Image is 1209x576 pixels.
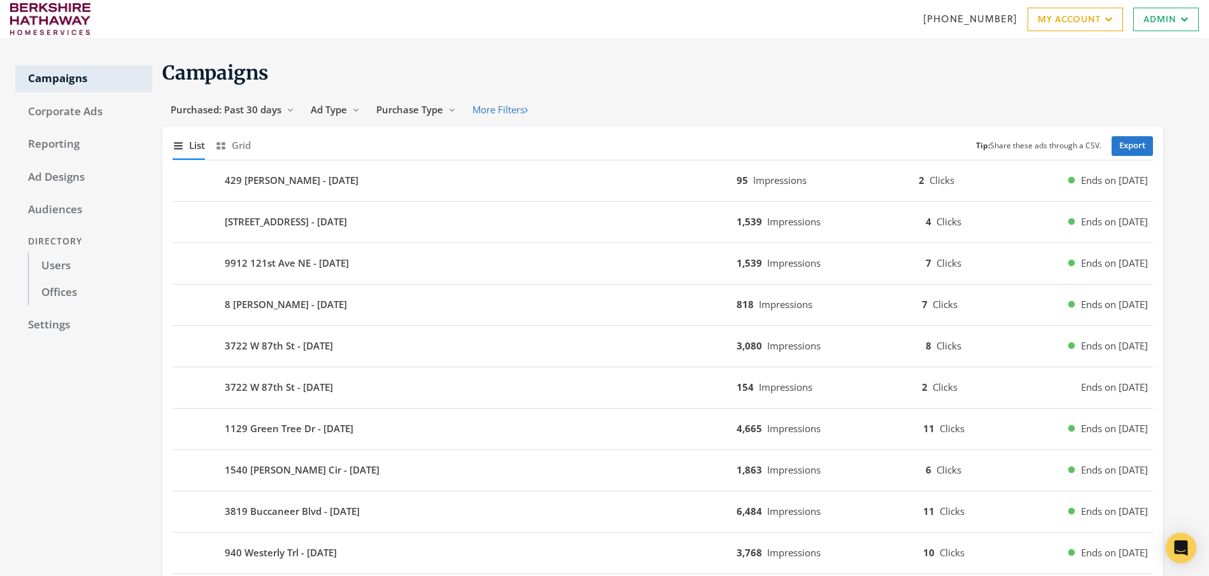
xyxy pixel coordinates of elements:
button: 9912 121st Ave NE - [DATE]1,539Impressions7ClicksEnds on [DATE] [173,248,1153,279]
a: My Account [1028,8,1123,31]
a: Export [1112,136,1153,156]
span: Impressions [767,505,821,517]
a: Campaigns [15,66,152,92]
a: [PHONE_NUMBER] [923,12,1017,25]
a: Users [28,253,152,279]
span: Ends on [DATE] [1081,504,1148,519]
button: Purchased: Past 30 days [162,98,302,122]
span: Impressions [753,174,807,186]
button: Grid [215,132,251,159]
a: Corporate Ads [15,99,152,125]
span: Clicks [940,505,965,517]
span: Impressions [767,256,821,269]
span: Impressions [767,546,821,559]
span: Purchase Type [376,103,443,116]
b: 8 [PERSON_NAME] - [DATE] [225,297,347,312]
span: List [189,138,205,153]
b: 1540 [PERSON_NAME] Cir - [DATE] [225,463,379,477]
span: Clicks [940,546,965,559]
b: 3722 W 87th St - [DATE] [225,339,333,353]
button: 1129 Green Tree Dr - [DATE]4,665Impressions11ClicksEnds on [DATE] [173,414,1153,444]
span: Clicks [933,381,958,393]
span: Clicks [937,256,961,269]
button: 1540 [PERSON_NAME] Cir - [DATE]1,863Impressions6ClicksEnds on [DATE] [173,455,1153,486]
a: Offices [28,279,152,306]
b: 429 [PERSON_NAME] - [DATE] [225,173,358,188]
b: 4 [926,215,931,228]
span: Impressions [759,298,812,311]
img: Adwerx [10,3,90,35]
b: 4,665 [737,422,762,435]
span: Impressions [759,381,812,393]
b: 6 [926,463,931,476]
b: 7 [926,256,931,269]
a: Reporting [15,131,152,158]
button: Purchase Type [368,98,464,122]
b: 9912 121st Ave NE - [DATE] [225,256,349,270]
button: 3722 W 87th St - [DATE]3,080Impressions8ClicksEnds on [DATE] [173,331,1153,362]
span: Clicks [937,215,961,228]
span: Grid [232,138,251,153]
span: Campaigns [162,60,269,85]
span: Clicks [937,339,961,352]
button: [STREET_ADDRESS] - [DATE]1,539Impressions4ClicksEnds on [DATE] [173,207,1153,237]
b: 95 [737,174,748,186]
span: Clicks [940,422,965,435]
span: Impressions [767,422,821,435]
b: 2 [919,174,924,186]
span: Clicks [930,174,954,186]
span: Clicks [933,298,958,311]
span: Ends on [DATE] [1081,297,1148,312]
span: Ends on [DATE] [1081,256,1148,270]
b: 154 [737,381,754,393]
b: 940 Westerly Trl - [DATE] [225,545,337,560]
b: 818 [737,298,754,311]
button: Ad Type [302,98,368,122]
b: [STREET_ADDRESS] - [DATE] [225,214,347,229]
span: Clicks [937,463,961,476]
b: 8 [926,339,931,352]
a: Ad Designs [15,164,152,191]
span: Impressions [767,463,821,476]
small: Share these ads through a CSV. [976,140,1101,152]
b: 10 [923,546,935,559]
b: 3819 Buccaneer Blvd - [DATE] [225,504,360,519]
b: 1129 Green Tree Dr - [DATE] [225,421,353,436]
span: Impressions [767,339,821,352]
button: 8 [PERSON_NAME] - [DATE]818Impressions7ClicksEnds on [DATE] [173,290,1153,320]
b: 7 [922,298,928,311]
span: Ad Type [311,103,347,116]
b: 3,768 [737,546,762,559]
button: 3819 Buccaneer Blvd - [DATE]6,484Impressions11ClicksEnds on [DATE] [173,496,1153,527]
a: Admin [1133,8,1199,31]
b: Tip: [976,140,990,151]
b: 11 [923,505,935,517]
b: 1,539 [737,256,762,269]
button: 429 [PERSON_NAME] - [DATE]95Impressions2ClicksEnds on [DATE] [173,165,1153,196]
span: Ends on [DATE] [1081,380,1148,395]
span: Purchased: Past 30 days [171,103,281,116]
button: 940 Westerly Trl - [DATE]3,768Impressions10ClicksEnds on [DATE] [173,538,1153,568]
span: Ends on [DATE] [1081,463,1148,477]
button: More Filters [464,98,536,122]
span: Ends on [DATE] [1081,214,1148,229]
b: 1,539 [737,215,762,228]
div: Open Intercom Messenger [1166,533,1196,563]
span: Impressions [767,215,821,228]
b: 11 [923,422,935,435]
button: List [173,132,205,159]
span: Ends on [DATE] [1081,339,1148,353]
span: Ends on [DATE] [1081,545,1148,560]
b: 3,080 [737,339,762,352]
b: 1,863 [737,463,762,476]
span: Ends on [DATE] [1081,173,1148,188]
b: 2 [922,381,928,393]
span: Ends on [DATE] [1081,421,1148,436]
a: Settings [15,312,152,339]
b: 3722 W 87th St - [DATE] [225,380,333,395]
button: 3722 W 87th St - [DATE]154Impressions2ClicksEnds on [DATE] [173,372,1153,403]
div: Directory [15,230,152,253]
a: Audiences [15,197,152,223]
b: 6,484 [737,505,762,517]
